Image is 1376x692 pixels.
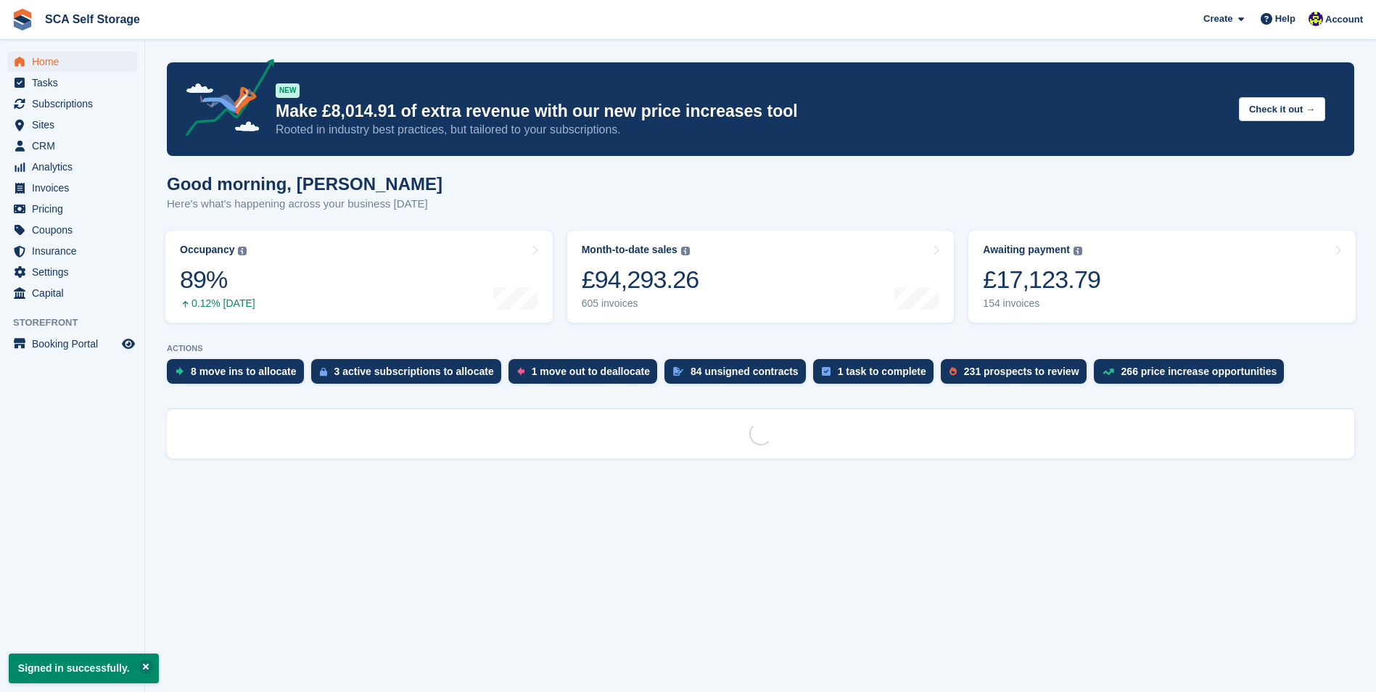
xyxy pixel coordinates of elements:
span: Settings [32,262,119,282]
a: 3 active subscriptions to allocate [311,359,508,391]
div: 154 invoices [983,297,1100,310]
a: 266 price increase opportunities [1094,359,1292,391]
img: price-adjustments-announcement-icon-8257ccfd72463d97f412b2fc003d46551f7dbcb40ab6d574587a9cd5c0d94... [173,59,275,141]
div: Month-to-date sales [582,244,677,256]
a: Month-to-date sales £94,293.26 605 invoices [567,231,955,323]
div: Occupancy [180,244,234,256]
a: Preview store [120,335,137,353]
a: menu [7,334,137,354]
p: Make £8,014.91 of extra revenue with our new price increases tool [276,101,1227,122]
img: contract_signature_icon-13c848040528278c33f63329250d36e43548de30e8caae1d1a13099fd9432cc5.svg [673,367,683,376]
span: Invoices [32,178,119,198]
span: Help [1275,12,1295,26]
button: Check it out → [1239,97,1325,121]
img: icon-info-grey-7440780725fd019a000dd9b08b2336e03edf1995a4989e88bcd33f0948082b44.svg [681,247,690,255]
a: Occupancy 89% 0.12% [DATE] [165,231,553,323]
a: menu [7,178,137,198]
img: prospect-51fa495bee0391a8d652442698ab0144808aea92771e9ea1ae160a38d050c398.svg [949,367,957,376]
img: task-75834270c22a3079a89374b754ae025e5fb1db73e45f91037f5363f120a921f8.svg [822,367,831,376]
div: Awaiting payment [983,244,1070,256]
div: 0.12% [DATE] [180,297,255,310]
a: menu [7,115,137,135]
a: menu [7,241,137,261]
a: menu [7,262,137,282]
a: 1 task to complete [813,359,941,391]
span: Storefront [13,316,144,330]
div: 89% [180,265,255,294]
span: Sites [32,115,119,135]
div: 8 move ins to allocate [191,366,297,377]
a: 84 unsigned contracts [664,359,813,391]
a: SCA Self Storage [39,7,146,31]
img: stora-icon-8386f47178a22dfd0bd8f6a31ec36ba5ce8667c1dd55bd0f319d3a0aa187defe.svg [12,9,33,30]
span: CRM [32,136,119,156]
div: £94,293.26 [582,265,699,294]
img: icon-info-grey-7440780725fd019a000dd9b08b2336e03edf1995a4989e88bcd33f0948082b44.svg [238,247,247,255]
a: menu [7,73,137,93]
div: 231 prospects to review [964,366,1079,377]
span: Account [1325,12,1363,27]
a: menu [7,199,137,219]
a: 8 move ins to allocate [167,359,311,391]
div: 266 price increase opportunities [1121,366,1277,377]
img: move_outs_to_deallocate_icon-f764333ba52eb49d3ac5e1228854f67142a1ed5810a6f6cc68b1a99e826820c5.svg [517,367,524,376]
a: menu [7,283,137,303]
h1: Good morning, [PERSON_NAME] [167,174,442,194]
a: menu [7,52,137,72]
img: price_increase_opportunities-93ffe204e8149a01c8c9dc8f82e8f89637d9d84a8eef4429ea346261dce0b2c0.svg [1103,368,1114,375]
a: menu [7,157,137,177]
span: Insurance [32,241,119,261]
p: Here's what's happening across your business [DATE] [167,196,442,213]
span: Analytics [32,157,119,177]
span: Coupons [32,220,119,240]
a: Awaiting payment £17,123.79 154 invoices [968,231,1356,323]
div: £17,123.79 [983,265,1100,294]
a: menu [7,220,137,240]
p: ACTIONS [167,344,1354,353]
p: Signed in successfully. [9,654,159,683]
span: Create [1203,12,1232,26]
span: Booking Portal [32,334,119,354]
a: menu [7,136,137,156]
p: Rooted in industry best practices, but tailored to your subscriptions. [276,122,1227,138]
img: icon-info-grey-7440780725fd019a000dd9b08b2336e03edf1995a4989e88bcd33f0948082b44.svg [1074,247,1082,255]
span: Subscriptions [32,94,119,114]
div: 3 active subscriptions to allocate [334,366,494,377]
img: active_subscription_to_allocate_icon-d502201f5373d7db506a760aba3b589e785aa758c864c3986d89f69b8ff3... [320,367,327,376]
a: 231 prospects to review [941,359,1094,391]
a: menu [7,94,137,114]
div: 1 task to complete [838,366,926,377]
div: 84 unsigned contracts [691,366,799,377]
img: move_ins_to_allocate_icon-fdf77a2bb77ea45bf5b3d319d69a93e2d87916cf1d5bf7949dd705db3b84f3ca.svg [176,367,184,376]
a: 1 move out to deallocate [508,359,664,391]
span: Tasks [32,73,119,93]
div: 605 invoices [582,297,699,310]
div: NEW [276,83,300,98]
img: Thomas Webb [1309,12,1323,26]
span: Pricing [32,199,119,219]
div: 1 move out to deallocate [532,366,650,377]
span: Home [32,52,119,72]
span: Capital [32,283,119,303]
